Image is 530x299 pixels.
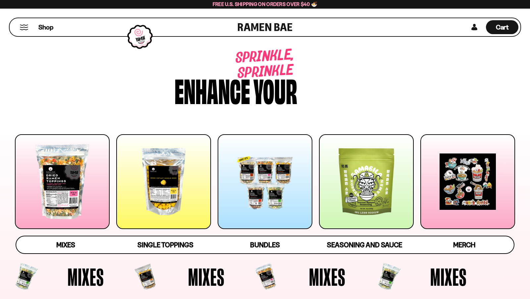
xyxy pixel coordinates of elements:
a: Single Toppings [116,236,215,253]
a: Mixes [16,236,116,253]
span: Free U.S. Shipping on Orders over $40 🍜 [213,1,318,7]
div: Enhance [175,74,250,105]
button: Mobile Menu Trigger [20,25,28,30]
span: Shop [38,23,53,32]
span: Mixes [309,265,345,289]
a: Bundles [215,236,315,253]
a: Shop [38,20,53,34]
a: Seasoning and Sauce [315,236,414,253]
span: Seasoning and Sauce [327,241,402,249]
span: Mixes [56,241,75,249]
span: Single Toppings [137,241,193,249]
span: Mixes [188,265,225,289]
a: Merch [414,236,514,253]
span: Bundles [250,241,280,249]
span: Mixes [430,265,467,289]
div: your [253,74,297,105]
div: Cart [486,18,518,36]
span: Merch [453,241,475,249]
span: Mixes [68,265,104,289]
span: Cart [496,23,509,31]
